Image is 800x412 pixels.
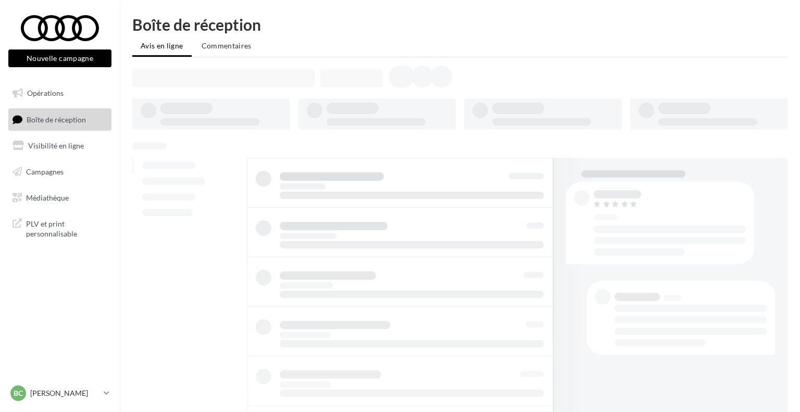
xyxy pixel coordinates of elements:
button: Nouvelle campagne [8,49,111,67]
span: Boîte de réception [27,115,86,123]
a: Visibilité en ligne [6,135,114,157]
a: BC [PERSON_NAME] [8,383,111,403]
div: Boîte de réception [132,17,787,32]
a: Opérations [6,82,114,104]
a: Médiathèque [6,187,114,209]
span: Commentaires [202,41,252,50]
p: [PERSON_NAME] [30,388,99,398]
a: Boîte de réception [6,108,114,131]
span: Campagnes [26,167,64,176]
span: Opérations [27,89,64,97]
span: Visibilité en ligne [28,141,84,150]
span: BC [14,388,23,398]
span: Médiathèque [26,193,69,202]
a: PLV et print personnalisable [6,213,114,243]
span: PLV et print personnalisable [26,217,107,239]
a: Campagnes [6,161,114,183]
